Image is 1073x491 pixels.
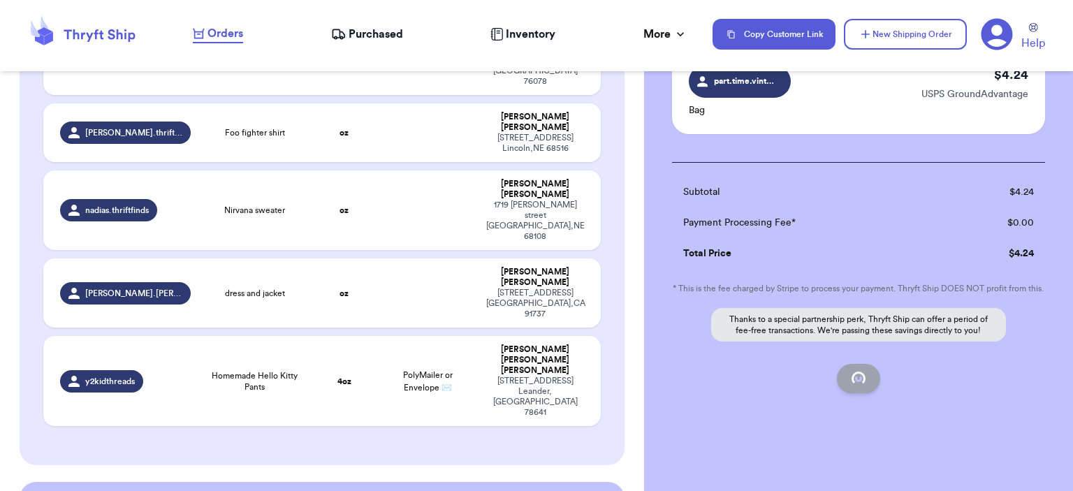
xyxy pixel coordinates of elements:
[713,19,835,50] button: Copy Customer Link
[486,133,584,154] div: [STREET_ADDRESS] Lincoln , NE 68516
[486,179,584,200] div: [PERSON_NAME] [PERSON_NAME]
[207,370,302,393] span: Homemade Hello Kitty Pants
[486,344,584,376] div: [PERSON_NAME] [PERSON_NAME] [PERSON_NAME]
[340,289,349,298] strong: oz
[486,112,584,133] div: [PERSON_NAME] [PERSON_NAME]
[207,25,243,42] span: Orders
[225,288,285,299] span: dress and jacket
[689,103,791,117] p: Bag
[486,267,584,288] div: [PERSON_NAME] [PERSON_NAME]
[1021,23,1045,52] a: Help
[349,26,403,43] span: Purchased
[337,377,351,386] strong: 4 oz
[946,177,1045,207] td: $ 4.24
[225,127,285,138] span: Foo fighter shirt
[340,206,349,214] strong: oz
[486,200,584,242] div: 1719 [PERSON_NAME] street [GEOGRAPHIC_DATA] , NE 68108
[85,127,183,138] span: [PERSON_NAME].thrift.collective
[711,308,1006,342] p: Thanks to a special partnership perk, Thryft Ship can offer a period of fee-free transactions. We...
[340,129,349,137] strong: oz
[672,238,946,269] td: Total Price
[672,177,946,207] td: Subtotal
[921,87,1028,101] p: USPS GroundAdvantage
[486,376,584,418] div: [STREET_ADDRESS] Leander , [GEOGRAPHIC_DATA] 78641
[85,288,183,299] span: [PERSON_NAME].[PERSON_NAME]
[714,75,778,87] span: part.time.vintage
[490,26,555,43] a: Inventory
[672,207,946,238] td: Payment Processing Fee*
[643,26,687,43] div: More
[193,25,243,43] a: Orders
[506,26,555,43] span: Inventory
[946,207,1045,238] td: $ 0.00
[486,288,584,319] div: [STREET_ADDRESS] [GEOGRAPHIC_DATA] , CA 91737
[994,65,1028,85] p: $ 4.24
[946,238,1045,269] td: $ 4.24
[672,283,1045,294] p: * This is the fee charged by Stripe to process your payment. Thryft Ship DOES NOT profit from this.
[1021,35,1045,52] span: Help
[224,205,285,216] span: Nirvana sweater
[844,19,967,50] button: New Shipping Order
[403,371,453,392] span: PolyMailer or Envelope ✉️
[85,376,135,387] span: y2kidthreads
[331,26,403,43] a: Purchased
[85,205,149,216] span: nadias.thriftfinds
